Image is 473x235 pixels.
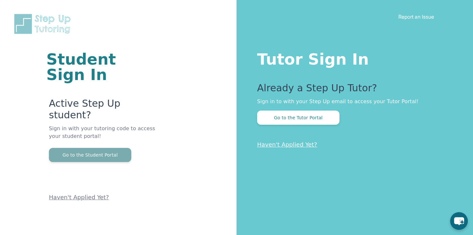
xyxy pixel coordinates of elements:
[257,98,447,105] p: Sign in to with your Step Up email to access your Tutor Portal!
[49,194,109,201] a: Haven't Applied Yet?
[398,14,434,20] a: Report an Issue
[46,51,159,82] h1: Student Sign In
[257,82,447,98] p: Already a Step Up Tutor?
[13,13,75,35] img: Step Up Tutoring horizontal logo
[49,98,159,125] p: Active Step Up student?
[257,49,447,67] h1: Tutor Sign In
[49,152,131,158] a: Go to the Student Portal
[49,148,131,162] button: Go to the Student Portal
[257,141,317,148] a: Haven't Applied Yet?
[257,111,339,125] button: Go to the Tutor Portal
[49,125,159,148] p: Sign in with your tutoring code to access your student portal!
[450,212,468,230] button: chat-button
[257,114,339,121] a: Go to the Tutor Portal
